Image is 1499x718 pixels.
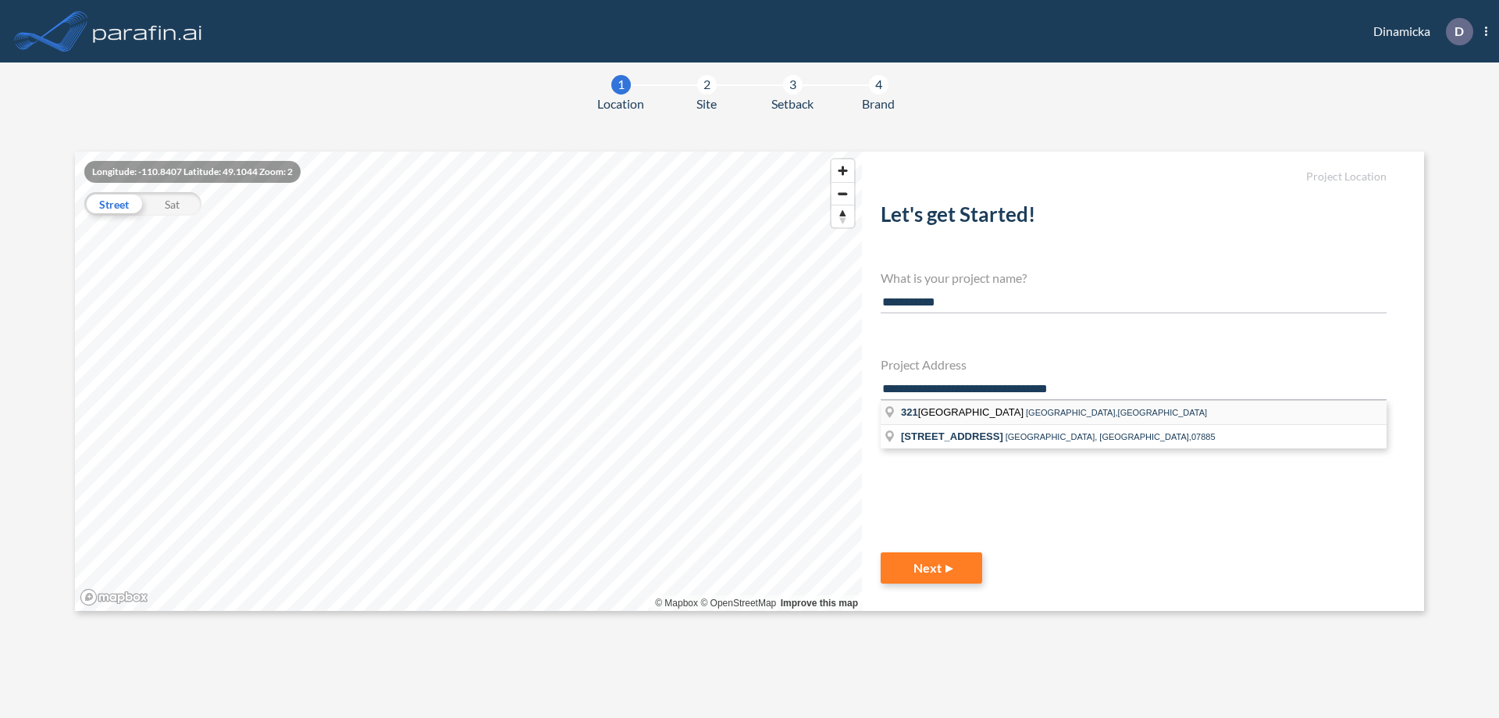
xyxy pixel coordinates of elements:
span: Brand [862,95,895,113]
span: [GEOGRAPHIC_DATA], [GEOGRAPHIC_DATA],07885 [1006,432,1216,441]
h5: Project Location [881,170,1387,184]
button: Zoom in [831,159,854,182]
span: [GEOGRAPHIC_DATA],[GEOGRAPHIC_DATA] [1026,408,1207,417]
div: Sat [143,192,201,216]
h4: Project Address [881,357,1387,372]
a: Improve this map [781,598,858,609]
span: Setback [771,95,814,113]
span: 321 [901,406,918,418]
div: Street [84,192,143,216]
span: Location [597,95,644,113]
div: 2 [697,75,717,95]
button: Next [881,552,982,584]
div: Longitude: -110.8407 Latitude: 49.1044 Zoom: 2 [84,161,301,183]
h4: What is your project name? [881,270,1387,285]
div: 3 [783,75,803,95]
h2: Let's get Started! [881,202,1387,233]
span: [GEOGRAPHIC_DATA] [901,406,1026,418]
button: Zoom out [831,182,854,205]
button: Reset bearing to north [831,205,854,227]
div: 1 [611,75,631,95]
img: logo [90,16,205,47]
span: [STREET_ADDRESS] [901,430,1003,442]
a: OpenStreetMap [700,598,776,609]
span: Site [696,95,717,113]
p: D [1454,24,1464,38]
a: Mapbox [655,598,698,609]
div: Dinamicka [1350,18,1487,45]
a: Mapbox homepage [80,588,148,606]
canvas: Map [75,152,862,611]
span: Zoom out [831,183,854,205]
div: 4 [869,75,888,95]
